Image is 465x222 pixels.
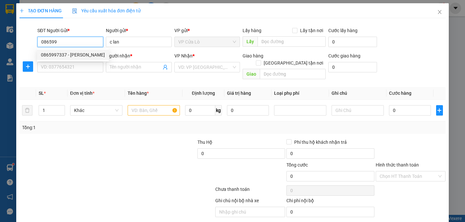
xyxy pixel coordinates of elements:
div: Ghi chú nội bộ nhà xe [215,197,285,207]
span: close [437,9,442,15]
th: Ghi chú [329,87,386,100]
span: VP Cửa Lò [178,37,236,47]
th: Loại phụ phí [271,87,329,100]
img: logo.jpg [8,8,41,41]
span: Phí thu hộ khách nhận trả [292,139,349,146]
button: delete [22,105,32,116]
span: Tổng cước [286,162,308,167]
input: VD: Bàn, Ghế [128,105,180,116]
div: Người nhận [106,52,172,59]
div: Người gửi [106,27,172,34]
span: plus [436,108,443,113]
label: Hình thức thanh toán [376,162,419,167]
span: VP Nhận [174,53,193,58]
span: Lấy hàng [243,28,261,33]
span: user-add [163,65,168,70]
div: 0865997337 - c lan [37,50,109,60]
input: 0 [227,105,269,116]
span: plus [23,64,33,69]
div: Chi phí nội bộ [286,197,374,207]
span: Giao [243,69,260,79]
div: Tổng: 1 [22,124,180,131]
div: 0865997337 - [PERSON_NAME] [41,51,105,58]
span: Thu Hộ [197,140,212,145]
span: Khác [74,105,119,115]
span: [GEOGRAPHIC_DATA] tận nơi [261,59,326,67]
span: TẠO ĐƠN HÀNG [19,8,62,13]
label: Cước giao hàng [328,53,360,58]
span: SL [39,91,44,96]
span: kg [215,105,222,116]
span: Giá trị hàng [227,91,251,96]
input: Nhập ghi chú [215,207,285,217]
b: GỬI : VP Cửa Lò [8,47,72,58]
img: icon [72,8,77,14]
li: Hotline: 02386655777, 02462925925, 0944789456 [61,24,271,32]
button: plus [436,105,443,116]
span: Định lượng [192,91,215,96]
div: Chưa thanh toán [215,186,286,197]
div: VP gửi [174,27,240,34]
span: Đơn vị tính [70,91,94,96]
label: Cước lấy hàng [328,28,358,33]
input: Cước giao hàng [328,62,377,72]
span: Yêu cầu xuất hóa đơn điện tử [72,8,141,13]
input: Dọc đường [260,69,326,79]
div: SĐT Người Gửi [37,27,103,34]
span: Lấy [243,36,258,47]
input: Cước lấy hàng [328,37,377,47]
input: Ghi Chú [332,105,384,116]
span: Tên hàng [128,91,149,96]
button: Close [431,3,449,21]
button: plus [23,61,33,72]
span: Cước hàng [389,91,411,96]
li: [PERSON_NAME], [PERSON_NAME] [61,16,271,24]
input: Dọc đường [258,36,326,47]
span: Giao hàng [243,53,263,58]
span: Lấy tận nơi [297,27,326,34]
span: plus [19,8,24,13]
